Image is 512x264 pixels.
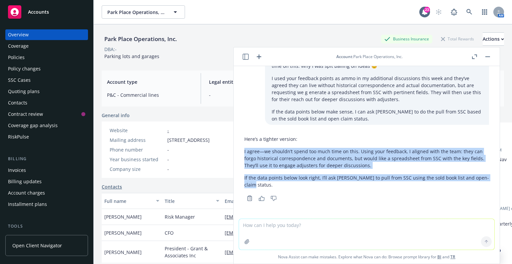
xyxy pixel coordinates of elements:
a: [EMAIL_ADDRESS][DOMAIN_NAME] [225,249,308,255]
a: Contacts [5,97,88,108]
div: Invoices [8,165,26,176]
p: Here’s a tighter version: [244,136,489,143]
div: Tools [5,223,88,230]
span: [PERSON_NAME] [104,213,142,220]
span: - [167,156,169,163]
div: Coverage [8,41,29,51]
span: [PERSON_NAME] [104,249,142,256]
div: Contacts [8,97,27,108]
button: Actions [483,32,504,46]
p: I used your feedback points as ammo in my additional discussions this week and they’ve agreed the... [272,75,482,103]
svg: Copy to clipboard [247,195,253,201]
span: Open Client Navigator [12,242,62,249]
a: Quoting plans [5,86,88,97]
div: Contract review [8,109,43,119]
span: General info [102,112,130,119]
a: BI [437,254,441,260]
a: Coverage gap analysis [5,120,88,131]
div: Actions [483,33,504,45]
div: Website [110,127,165,134]
span: President - Grant & Associates Inc [165,245,220,259]
p: If the data points below look right, I’ll ask [PERSON_NAME] to pull from SSC using the sold book ... [244,174,489,188]
div: Mailing address [110,137,165,144]
div: Total Rewards [438,35,477,43]
div: Phone number [110,146,165,153]
div: Email [225,198,312,205]
a: Accounts [5,3,88,21]
div: DBA: - [104,46,117,53]
div: Account charges [8,188,45,198]
div: Title [165,198,212,205]
button: Nova Assist [455,251,500,264]
div: Business Insurance [381,35,432,43]
a: RiskPulse [5,131,88,142]
div: Full name [104,198,152,205]
a: Account charges [5,188,88,198]
span: - [167,166,169,173]
a: Coverage [5,41,88,51]
span: Account type [107,78,193,85]
a: Installment plans [5,199,88,210]
button: Full name [102,193,162,209]
span: [PERSON_NAME] [104,229,142,236]
span: CFO [165,229,174,236]
span: P&C - Commercial lines [107,91,193,98]
a: - [167,127,169,134]
div: Park Place Operations, Inc. [102,35,180,43]
a: Billing updates [5,176,88,187]
div: Policies [8,52,25,63]
div: SSC Cases [8,75,31,85]
div: Company size [110,166,165,173]
a: Start snowing [432,5,445,19]
span: Risk Manager [165,213,195,220]
div: Billing updates [8,176,42,187]
a: Contacts [102,183,122,190]
div: Year business started [110,156,165,163]
button: Title [162,193,222,209]
button: Park Place Operations, Inc. [102,5,185,19]
a: Contract review [5,109,88,119]
a: Report a Bug [447,5,461,19]
a: TR [450,254,455,260]
div: Coverage gap analysis [8,120,58,131]
span: Park Place Operations, Inc. [107,9,165,16]
a: Overview [5,29,88,40]
div: 23 [424,7,430,13]
a: [EMAIL_ADDRESS][DOMAIN_NAME] [225,214,308,220]
a: Policies [5,52,88,63]
span: Legal entity type [209,78,295,85]
span: - [209,91,295,98]
span: Accounts [28,9,49,15]
div: Billing [5,156,88,162]
a: Invoices [5,165,88,176]
p: If the data points below make sense, I can ask [PERSON_NAME] to do the pull from SSC based on the... [272,108,482,122]
div: Quoting plans [8,86,40,97]
button: Thumbs down [268,194,279,203]
div: Installment plans [8,199,47,210]
div: : Park Place Operations, Inc. [336,54,403,59]
span: - [167,146,169,153]
a: SSC Cases [5,75,88,85]
div: Policy changes [8,63,41,74]
span: [STREET_ADDRESS] [167,137,210,144]
span: Account [336,54,352,59]
a: Search [463,5,476,19]
span: Parking lots and garages [104,53,159,59]
span: Nova Assist can make mistakes. Explore what Nova can do: Browse prompt library for and [236,250,497,264]
a: Switch app [478,5,491,19]
div: RiskPulse [8,131,29,142]
a: Policy changes [5,63,88,74]
p: I agree—we shouldn’t spend too much time on this. Using your feedback, I aligned with the team: t... [244,148,489,169]
div: Overview [8,29,29,40]
button: Email [222,193,322,209]
a: [EMAIL_ADDRESS][DOMAIN_NAME] [225,230,308,236]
